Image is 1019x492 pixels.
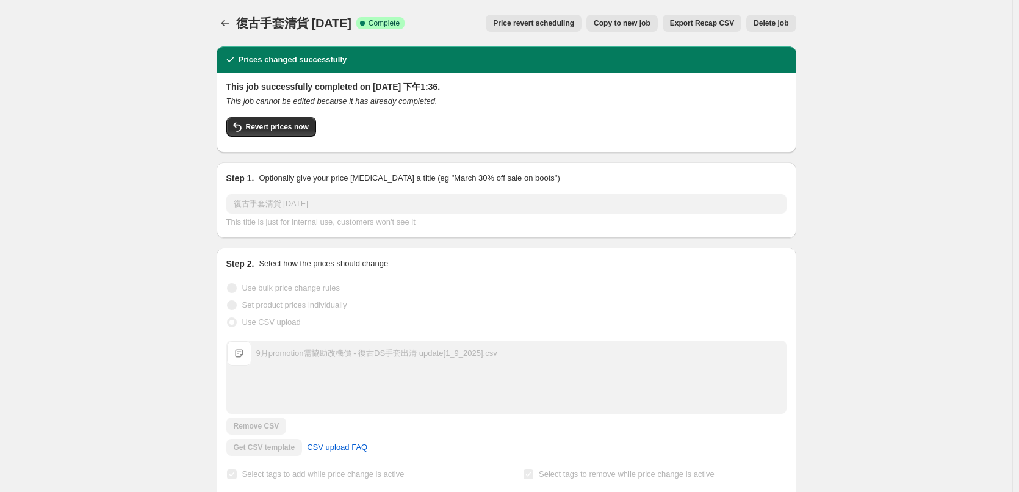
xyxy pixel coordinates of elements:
div: 9月promotion需協助改機價 - 復古DS手套出清 update[1_9_2025].csv [256,347,497,360]
button: Delete job [746,15,796,32]
span: Use bulk price change rules [242,283,340,292]
button: Price revert scheduling [486,15,582,32]
button: Revert prices now [226,117,316,137]
span: Select tags to add while price change is active [242,469,405,479]
span: Use CSV upload [242,317,301,327]
span: Copy to new job [594,18,650,28]
span: CSV upload FAQ [307,441,367,454]
a: CSV upload FAQ [300,438,375,457]
span: Revert prices now [246,122,309,132]
h2: Step 2. [226,258,254,270]
span: 復古手套清貨 [DATE] [236,16,351,30]
span: This title is just for internal use, customers won't see it [226,217,416,226]
button: Copy to new job [586,15,658,32]
p: Optionally give your price [MEDICAL_DATA] a title (eg "March 30% off sale on boots") [259,172,560,184]
h2: This job successfully completed on [DATE] 下午1:36. [226,81,787,93]
button: Export Recap CSV [663,15,741,32]
span: Price revert scheduling [493,18,574,28]
span: Export Recap CSV [670,18,734,28]
p: Select how the prices should change [259,258,388,270]
span: Set product prices individually [242,300,347,309]
i: This job cannot be edited because it has already completed. [226,96,437,106]
span: Delete job [754,18,788,28]
input: 30% off holiday sale [226,194,787,214]
span: Complete [369,18,400,28]
button: Price change jobs [217,15,234,32]
h2: Step 1. [226,172,254,184]
h2: Prices changed successfully [239,54,347,66]
span: Select tags to remove while price change is active [539,469,715,479]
